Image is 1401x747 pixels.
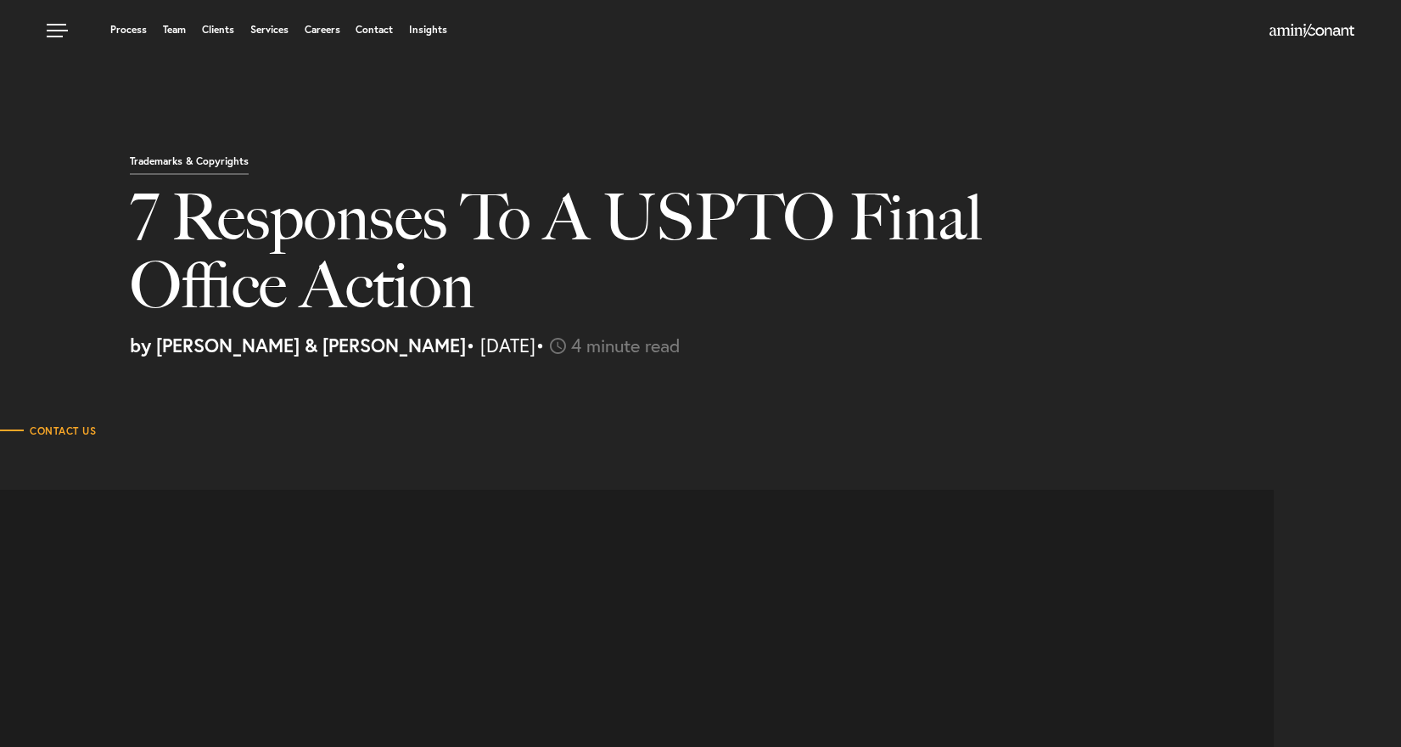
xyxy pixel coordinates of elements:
a: Services [250,25,289,35]
p: Trademarks & Copyrights [130,156,249,175]
h1: 7 Responses To A USPTO Final Office Action [130,183,1011,336]
a: Clients [202,25,234,35]
span: • [535,333,545,357]
a: Team [163,25,186,35]
img: icon-time-light.svg [550,338,566,354]
a: Home [1269,25,1354,38]
a: Contact [356,25,393,35]
p: • [DATE] [130,336,1388,355]
a: Insights [409,25,447,35]
a: Careers [305,25,340,35]
strong: by [PERSON_NAME] & [PERSON_NAME] [130,333,466,357]
img: Amini & Conant [1269,24,1354,37]
a: Process [110,25,147,35]
span: 4 minute read [571,333,681,357]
